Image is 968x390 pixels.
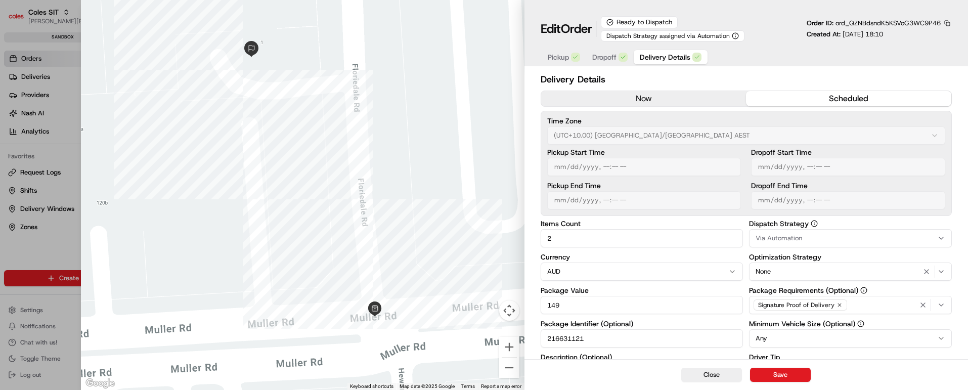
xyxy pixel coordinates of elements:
p: Order ID: [807,19,941,28]
a: Terms [461,383,475,389]
img: Google [83,377,117,390]
input: Enter items count [541,229,743,247]
button: Signature Proof of Delivery [749,296,952,314]
label: Items Count [541,220,743,227]
span: Dropoff [592,52,617,62]
label: Package Value [541,287,743,294]
span: Order [561,21,592,37]
button: Keyboard shortcuts [350,383,393,390]
input: Enter package identifier [541,329,743,348]
a: Report a map error [481,383,521,389]
button: Dispatch Strategy assigned via Automation [601,30,744,41]
div: Ready to Dispatch [601,16,678,28]
label: Package Requirements (Optional) [749,287,952,294]
input: Enter package value [541,296,743,314]
button: Close [681,368,742,382]
span: Via Automation [756,234,802,243]
button: scheduled [746,91,951,106]
span: Dispatch Strategy assigned via Automation [606,32,730,40]
button: Map camera controls [499,300,519,321]
span: Pickup [548,52,569,62]
span: Map data ©2025 Google [400,383,455,389]
button: Save [750,368,811,382]
label: Time Zone [547,117,945,124]
a: Open this area in Google Maps (opens a new window) [83,377,117,390]
label: Optimization Strategy [749,253,952,261]
label: Driver Tip [749,354,952,361]
label: Dropoff Start Time [751,149,945,156]
label: Description (Optional) [541,354,743,361]
button: Zoom in [499,337,519,357]
label: Pickup Start Time [547,149,741,156]
button: Zoom out [499,358,519,378]
span: Delivery Details [640,52,690,62]
span: ord_QZNBdsndK5KSVoG3WC9P46 [835,19,941,27]
span: [DATE] 18:10 [843,30,883,38]
span: Signature Proof of Delivery [758,301,834,309]
span: None [756,267,771,276]
button: Package Requirements (Optional) [860,287,867,294]
label: Pickup End Time [547,182,741,189]
button: now [541,91,746,106]
label: Currency [541,253,743,261]
button: Minimum Vehicle Size (Optional) [857,320,864,327]
h2: Delivery Details [541,72,952,86]
button: Via Automation [749,229,952,247]
label: Minimum Vehicle Size (Optional) [749,320,952,327]
button: Dispatch Strategy [811,220,818,227]
label: Dispatch Strategy [749,220,952,227]
button: None [749,263,952,281]
label: Package Identifier (Optional) [541,320,743,327]
label: Dropoff End Time [751,182,945,189]
p: Created At: [807,30,883,39]
h1: Edit [541,21,592,37]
